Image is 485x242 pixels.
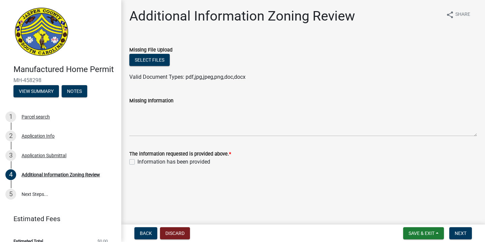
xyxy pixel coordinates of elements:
[129,152,231,157] label: The information requested is provided above.
[129,99,173,103] label: Missing Information
[22,134,55,138] div: Application Info
[5,150,16,161] div: 3
[455,231,466,236] span: Next
[5,169,16,180] div: 4
[13,7,70,58] img: Jasper County, South Carolina
[13,65,116,74] h4: Manufactured Home Permit
[22,172,100,177] div: Additional Information Zoning Review
[140,231,152,236] span: Back
[22,114,50,119] div: Parcel search
[62,89,87,94] wm-modal-confirm: Notes
[129,8,355,24] h1: Additional Information Zoning Review
[441,8,476,21] button: shareShare
[62,85,87,97] button: Notes
[449,227,472,239] button: Next
[5,212,110,226] a: Estimated Fees
[134,227,157,239] button: Back
[455,11,470,19] span: Share
[137,158,210,166] label: Information has been provided
[403,227,444,239] button: Save & Exit
[5,189,16,200] div: 5
[13,89,59,94] wm-modal-confirm: Summary
[160,227,190,239] button: Discard
[129,74,246,80] span: Valid Document Types: pdf,jpg,jpeg,png,doc,docx
[5,111,16,122] div: 1
[22,153,66,158] div: Application Submittal
[13,85,59,97] button: View Summary
[409,231,434,236] span: Save & Exit
[446,11,454,19] i: share
[129,54,170,66] button: Select files
[129,48,172,53] label: Missing File Upload
[5,131,16,141] div: 2
[13,77,108,83] span: MH-458298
